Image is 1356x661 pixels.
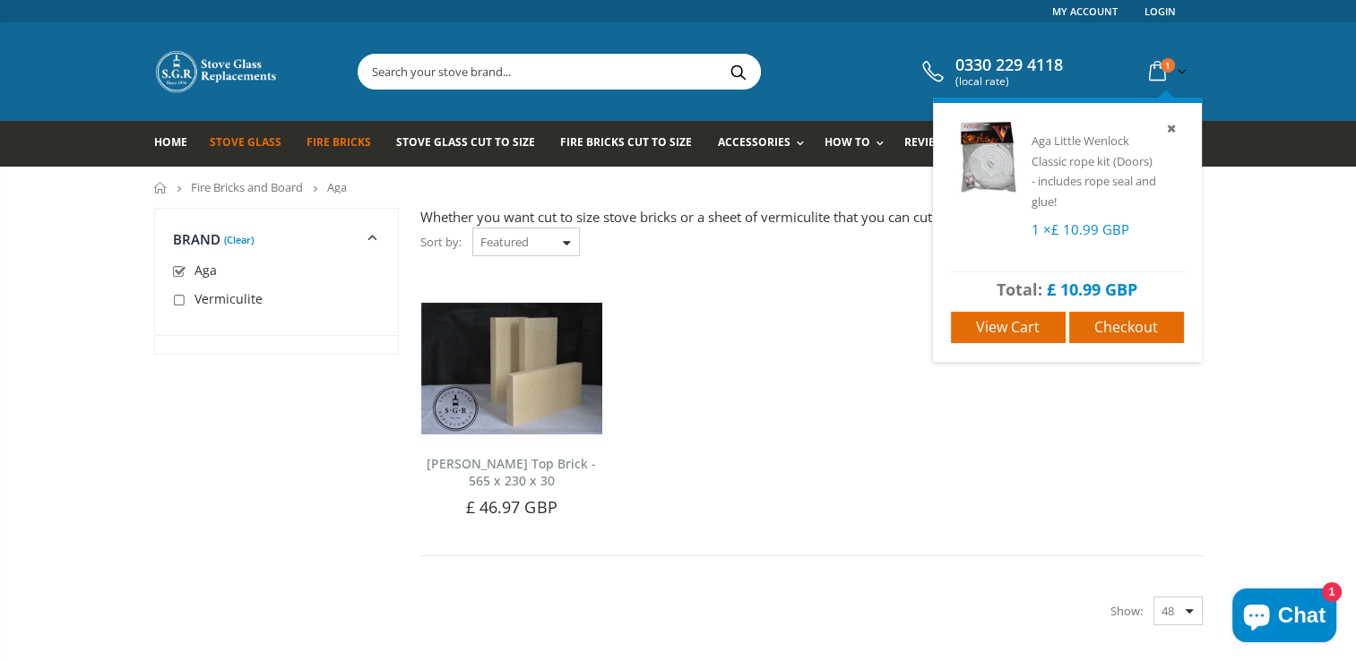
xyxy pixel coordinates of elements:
[717,134,790,150] span: Accessories
[191,179,303,195] a: Fire Bricks and Board
[396,121,548,167] a: Stove Glass Cut To Size
[997,279,1042,300] span: Total:
[1142,54,1190,89] a: 1
[466,496,557,518] span: £ 46.97 GBP
[210,121,295,167] a: Stove Glass
[1227,588,1342,647] inbox-online-store-chat: Shopify online store chat
[154,182,168,193] a: Home
[1094,317,1158,337] span: Checkout
[307,134,371,150] span: Fire Bricks
[1161,58,1175,73] span: 1
[1032,220,1129,238] span: 1 ×
[825,121,893,167] a: How To
[825,134,870,150] span: How To
[358,55,961,89] input: Search your stove brand...
[951,312,1066,343] a: View cart
[154,121,201,167] a: Home
[224,237,254,242] a: (Clear)
[173,230,221,248] span: Brand
[420,227,462,258] span: Sort by:
[560,121,705,167] a: Fire Bricks Cut To Size
[154,49,280,94] img: Stove Glass Replacement
[904,121,965,167] a: Reviews
[976,317,1040,337] span: View cart
[717,121,812,167] a: Accessories
[194,262,217,279] span: Aga
[420,208,1203,227] div: Whether you want cut to size stove bricks or a sheet of vermiculite that you can cut down yoursel...
[955,56,1063,75] span: 0330 229 4118
[1069,312,1184,343] a: Checkout
[1047,279,1137,300] span: £ 10.99 GBP
[396,134,535,150] span: Stove Glass Cut To Size
[918,56,1063,88] a: 0330 229 4118 (local rate)
[1163,118,1184,139] a: Remove item
[560,134,692,150] span: Fire Bricks Cut To Size
[427,455,596,489] a: [PERSON_NAME] Top Brick - 565 x 230 x 30
[307,121,384,167] a: Fire Bricks
[210,134,281,150] span: Stove Glass
[194,290,263,307] span: Vermiculite
[154,134,187,150] span: Home
[421,303,602,434] img: Aga Shawbury top brick
[951,121,1023,193] img: Aga Little Wenlock Classic rope kit (Doors) - includes rope seal and glue!
[1032,133,1156,210] a: Aga Little Wenlock Classic rope kit (Doors) - includes rope seal and glue!
[1051,220,1129,238] span: £ 10.99 GBP
[327,179,347,195] span: Aga
[904,134,952,150] span: Reviews
[718,55,758,89] button: Search
[1110,597,1143,625] span: Show:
